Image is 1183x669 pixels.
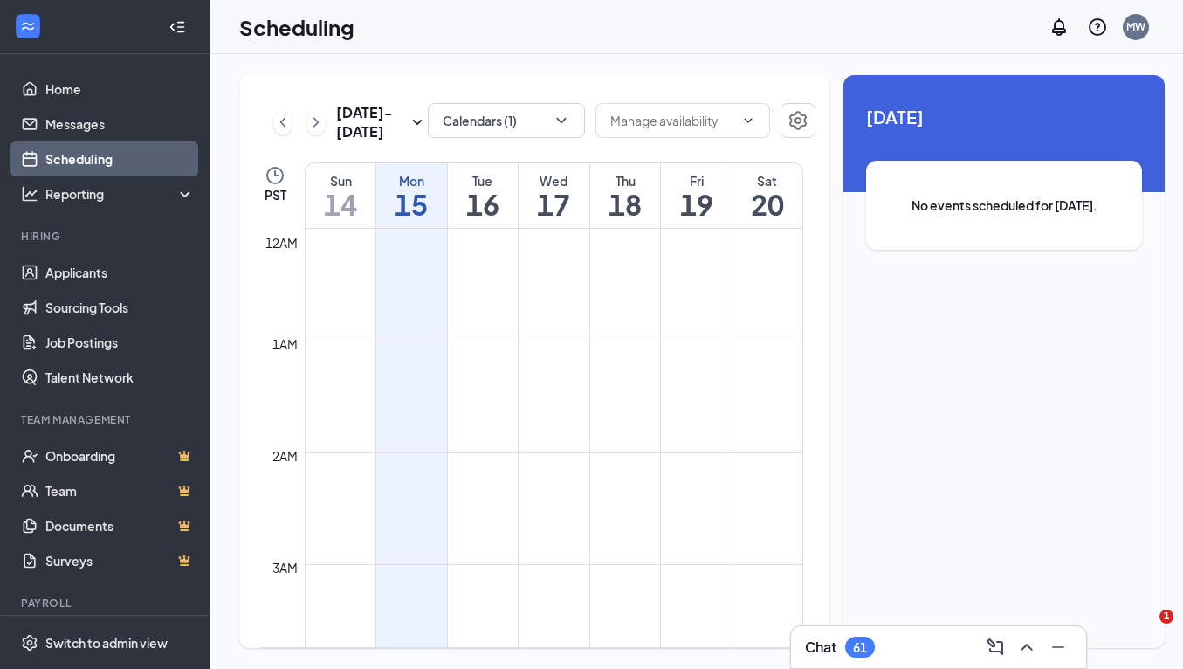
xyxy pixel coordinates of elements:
[590,163,661,228] a: September 18, 2025
[448,172,519,190] div: Tue
[306,163,375,228] a: September 14, 2025
[866,103,1142,130] span: [DATE]
[981,633,1009,661] button: ComposeMessage
[45,107,195,141] a: Messages
[269,558,301,577] div: 3am
[781,103,815,138] button: Settings
[336,103,407,141] h3: [DATE] - [DATE]
[376,163,447,228] a: September 15, 2025
[274,112,292,133] svg: ChevronLeft
[45,543,195,578] a: SurveysCrown
[45,508,195,543] a: DocumentsCrown
[732,172,802,190] div: Sat
[1044,633,1072,661] button: Minimize
[781,103,815,141] a: Settings
[45,634,168,652] div: Switch to admin view
[21,634,38,652] svg: Settings
[306,190,375,219] h1: 14
[45,255,195,290] a: Applicants
[1013,633,1041,661] button: ChevronUp
[269,446,301,466] div: 2am
[610,111,734,130] input: Manage availability
[265,165,285,186] svg: Clock
[306,172,375,190] div: Sun
[1016,637,1037,658] svg: ChevronUp
[519,190,589,219] h1: 17
[1159,610,1173,624] span: 1
[45,185,196,203] div: Reporting
[306,109,326,135] button: ChevronRight
[590,172,661,190] div: Thu
[265,186,286,203] span: PST
[21,229,191,244] div: Hiring
[307,112,325,133] svg: ChevronRight
[985,637,1006,658] svg: ComposeMessage
[45,473,195,508] a: TeamCrown
[1049,17,1070,38] svg: Notifications
[805,638,836,657] h3: Chat
[732,190,802,219] h1: 20
[273,109,292,135] button: ChevronLeft
[239,12,354,42] h1: Scheduling
[45,360,195,395] a: Talent Network
[45,290,195,325] a: Sourcing Tools
[661,190,732,219] h1: 19
[448,163,519,228] a: September 16, 2025
[45,438,195,473] a: OnboardingCrown
[1126,19,1145,34] div: MW
[376,190,447,219] h1: 15
[1087,17,1108,38] svg: QuestionInfo
[661,163,732,228] a: September 19, 2025
[21,412,191,427] div: Team Management
[732,163,802,228] a: September 20, 2025
[853,640,867,655] div: 61
[407,112,428,133] svg: SmallChevronDown
[45,325,195,360] a: Job Postings
[21,596,191,610] div: Payroll
[169,18,186,36] svg: Collapse
[45,72,195,107] a: Home
[428,103,585,138] button: Calendars (1)ChevronDown
[45,141,195,176] a: Scheduling
[519,172,589,190] div: Wed
[901,196,1107,215] span: No events scheduled for [DATE].
[519,163,589,228] a: September 17, 2025
[661,172,732,190] div: Fri
[21,185,38,203] svg: Analysis
[553,112,570,129] svg: ChevronDown
[19,17,37,35] svg: WorkstreamLogo
[376,172,447,190] div: Mon
[269,334,301,354] div: 1am
[262,233,301,252] div: 12am
[590,190,661,219] h1: 18
[1048,637,1069,658] svg: Minimize
[1124,610,1166,652] iframe: Intercom live chat
[788,110,808,131] svg: Settings
[741,114,755,128] svg: ChevronDown
[448,190,519,219] h1: 16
